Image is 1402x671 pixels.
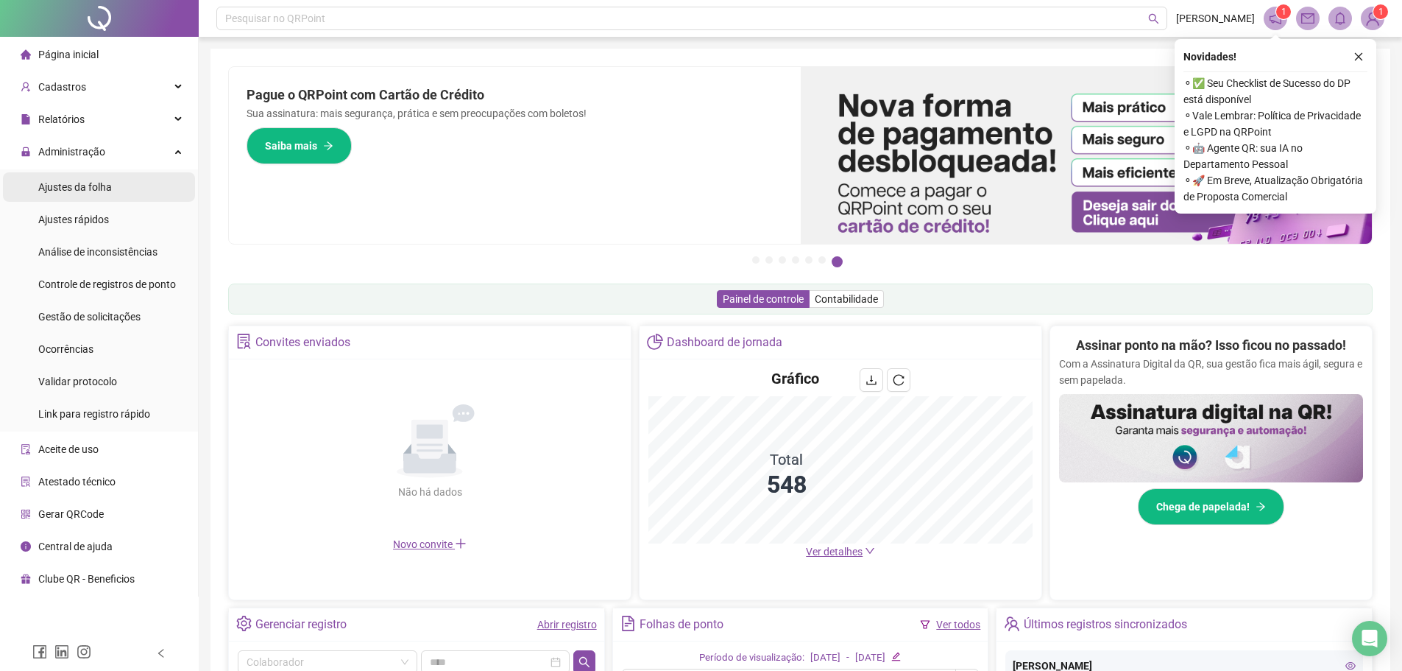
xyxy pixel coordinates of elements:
[537,619,597,630] a: Abrir registro
[38,408,150,420] span: Link para registro rápido
[38,508,104,520] span: Gerar QRCode
[771,368,819,389] h4: Gráfico
[38,343,93,355] span: Ocorrências
[578,656,590,668] span: search
[805,256,812,264] button: 5
[236,334,252,349] span: solution
[647,334,662,349] span: pie-chart
[865,374,877,386] span: download
[806,546,875,558] a: Ver detalhes down
[699,650,804,666] div: Período de visualização:
[21,114,31,124] span: file
[801,67,1373,244] img: banner%2F096dab35-e1a4-4d07-87c2-cf089f3812bf.png
[832,256,843,267] button: 7
[1024,612,1187,637] div: Últimos registros sincronizados
[38,476,116,488] span: Atestado técnico
[38,246,157,258] span: Análise de inconsistências
[1176,10,1255,27] span: [PERSON_NAME]
[765,256,773,264] button: 2
[1269,12,1282,25] span: notification
[38,49,99,60] span: Página inicial
[855,650,885,666] div: [DATE]
[38,113,85,125] span: Relatórios
[38,311,141,323] span: Gestão de solicitações
[1148,13,1159,24] span: search
[32,644,47,659] span: facebook
[38,573,135,585] span: Clube QR - Beneficios
[1183,172,1367,205] span: ⚬ 🚀 Em Breve, Atualização Obrigatória de Proposta Comercial
[38,81,86,93] span: Cadastros
[1373,4,1388,19] sup: Atualize o seu contato no menu Meus Dados
[362,484,498,500] div: Não há dados
[255,330,350,355] div: Convites enviados
[891,652,901,661] span: edit
[1138,488,1284,525] button: Chega de papelada!
[77,644,91,659] span: instagram
[38,376,117,387] span: Validar protocolo
[1362,7,1384,29] img: 91214
[38,214,109,225] span: Ajustes rápidos
[236,616,252,631] span: setting
[38,146,105,158] span: Administração
[1345,661,1356,671] span: eye
[792,256,799,264] button: 4
[1183,49,1236,65] span: Novidades !
[21,49,31,60] span: home
[455,538,467,549] span: plus
[38,181,112,193] span: Ajustes da folha
[752,256,760,264] button: 1
[1183,75,1367,108] span: ⚬ ✅ Seu Checklist de Sucesso do DP está disponível
[667,330,782,355] div: Dashboard de jornada
[323,141,333,151] span: arrow-right
[21,82,31,92] span: user-add
[1281,7,1286,17] span: 1
[865,546,875,556] span: down
[1076,335,1346,356] h2: Assinar ponto na mão? Isso ficou no passado!
[920,619,930,630] span: filter
[936,619,980,630] a: Ver todos
[21,509,31,519] span: qrcode
[21,541,31,552] span: info-circle
[846,650,849,666] div: -
[1059,394,1363,482] img: banner%2F02c71560-61a6-44d4-94b9-c8ab97240462.png
[1183,140,1367,172] span: ⚬ 🤖 Agente QR: sua IA no Departamento Pessoal
[723,293,804,305] span: Painel de controle
[640,612,723,637] div: Folhas de ponto
[21,477,31,487] span: solution
[21,147,31,157] span: lock
[255,612,347,637] div: Gerenciar registro
[1276,4,1291,19] sup: 1
[54,644,69,659] span: linkedin
[1156,499,1250,515] span: Chega de papelada!
[1301,12,1314,25] span: mail
[810,650,840,666] div: [DATE]
[393,538,467,550] span: Novo convite
[265,138,317,154] span: Saiba mais
[247,127,352,164] button: Saiba mais
[779,256,786,264] button: 3
[1378,7,1384,17] span: 1
[1256,502,1266,512] span: arrow-right
[893,374,904,386] span: reload
[247,85,783,105] h2: Pague o QRPoint com Cartão de Crédito
[1004,616,1019,631] span: team
[38,443,99,455] span: Aceite de uso
[247,105,783,122] p: Sua assinatura: mais segurança, prática e sem preocupações com boletos!
[806,546,863,558] span: Ver detalhes
[815,293,878,305] span: Contabilidade
[620,616,636,631] span: file-text
[21,444,31,454] span: audit
[1183,108,1367,140] span: ⚬ Vale Lembrar: Política de Privacidade e LGPD na QRPoint
[156,648,166,658] span: left
[38,541,113,552] span: Central de ajuda
[1352,621,1387,656] div: Open Intercom Messenger
[1059,356,1363,388] p: Com a Assinatura Digital da QR, sua gestão fica mais ágil, segura e sem papelada.
[818,256,826,264] button: 6
[38,278,176,290] span: Controle de registros de ponto
[21,574,31,584] span: gift
[1334,12,1347,25] span: bell
[1353,52,1364,62] span: close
